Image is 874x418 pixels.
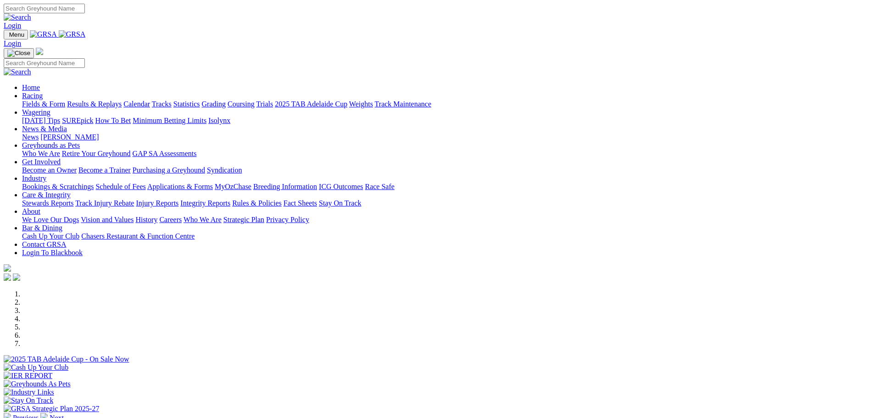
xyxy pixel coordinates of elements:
img: Cash Up Your Club [4,363,68,372]
a: Care & Integrity [22,191,71,199]
a: Statistics [173,100,200,108]
a: Chasers Restaurant & Function Centre [81,232,195,240]
div: Greyhounds as Pets [22,150,870,158]
a: History [135,216,157,223]
div: Care & Integrity [22,199,870,207]
a: Track Maintenance [375,100,431,108]
div: Get Involved [22,166,870,174]
a: Who We Are [184,216,222,223]
a: Become an Owner [22,166,77,174]
a: Integrity Reports [180,199,230,207]
img: Close [7,50,30,57]
div: Bar & Dining [22,232,870,240]
a: Greyhounds as Pets [22,141,80,149]
a: Results & Replays [67,100,122,108]
a: We Love Our Dogs [22,216,79,223]
div: News & Media [22,133,870,141]
a: Login To Blackbook [22,249,83,256]
a: Cash Up Your Club [22,232,79,240]
a: Rules & Policies [232,199,282,207]
input: Search [4,4,85,13]
a: Racing [22,92,43,100]
a: News & Media [22,125,67,133]
a: [DATE] Tips [22,117,60,124]
a: Isolynx [208,117,230,124]
a: News [22,133,39,141]
a: About [22,207,40,215]
img: GRSA Strategic Plan 2025-27 [4,405,99,413]
a: Industry [22,174,46,182]
img: logo-grsa-white.png [36,48,43,55]
div: About [22,216,870,224]
img: Search [4,13,31,22]
a: ICG Outcomes [319,183,363,190]
a: Stewards Reports [22,199,73,207]
a: Coursing [228,100,255,108]
img: Industry Links [4,388,54,396]
a: Strategic Plan [223,216,264,223]
img: Search [4,68,31,76]
a: SUREpick [62,117,93,124]
a: Retire Your Greyhound [62,150,131,157]
img: logo-grsa-white.png [4,264,11,272]
a: Syndication [207,166,242,174]
a: Purchasing a Greyhound [133,166,205,174]
a: Weights [349,100,373,108]
a: Grading [202,100,226,108]
button: Toggle navigation [4,30,28,39]
a: Careers [159,216,182,223]
a: Bookings & Scratchings [22,183,94,190]
img: 2025 TAB Adelaide Cup - On Sale Now [4,355,129,363]
a: Breeding Information [253,183,317,190]
a: Wagering [22,108,50,116]
a: Login [4,22,21,29]
img: Greyhounds As Pets [4,380,71,388]
a: Injury Reports [136,199,178,207]
a: Tracks [152,100,172,108]
a: How To Bet [95,117,131,124]
a: Track Injury Rebate [75,199,134,207]
input: Search [4,58,85,68]
img: twitter.svg [13,273,20,281]
a: Contact GRSA [22,240,66,248]
img: IER REPORT [4,372,52,380]
a: Fields & Form [22,100,65,108]
a: Home [22,84,40,91]
a: 2025 TAB Adelaide Cup [275,100,347,108]
img: GRSA [30,30,57,39]
button: Toggle navigation [4,48,34,58]
a: GAP SA Assessments [133,150,197,157]
a: [PERSON_NAME] [40,133,99,141]
a: Become a Trainer [78,166,131,174]
a: Schedule of Fees [95,183,145,190]
div: Wagering [22,117,870,125]
a: Applications & Forms [147,183,213,190]
div: Industry [22,183,870,191]
a: Fact Sheets [284,199,317,207]
a: Stay On Track [319,199,361,207]
div: Racing [22,100,870,108]
a: Who We Are [22,150,60,157]
a: Trials [256,100,273,108]
a: Race Safe [365,183,394,190]
img: GRSA [59,30,86,39]
a: Login [4,39,21,47]
a: Calendar [123,100,150,108]
a: Minimum Betting Limits [133,117,206,124]
img: Stay On Track [4,396,53,405]
img: facebook.svg [4,273,11,281]
a: Vision and Values [81,216,134,223]
a: Bar & Dining [22,224,62,232]
a: Get Involved [22,158,61,166]
a: MyOzChase [215,183,251,190]
a: Privacy Policy [266,216,309,223]
span: Menu [9,31,24,38]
